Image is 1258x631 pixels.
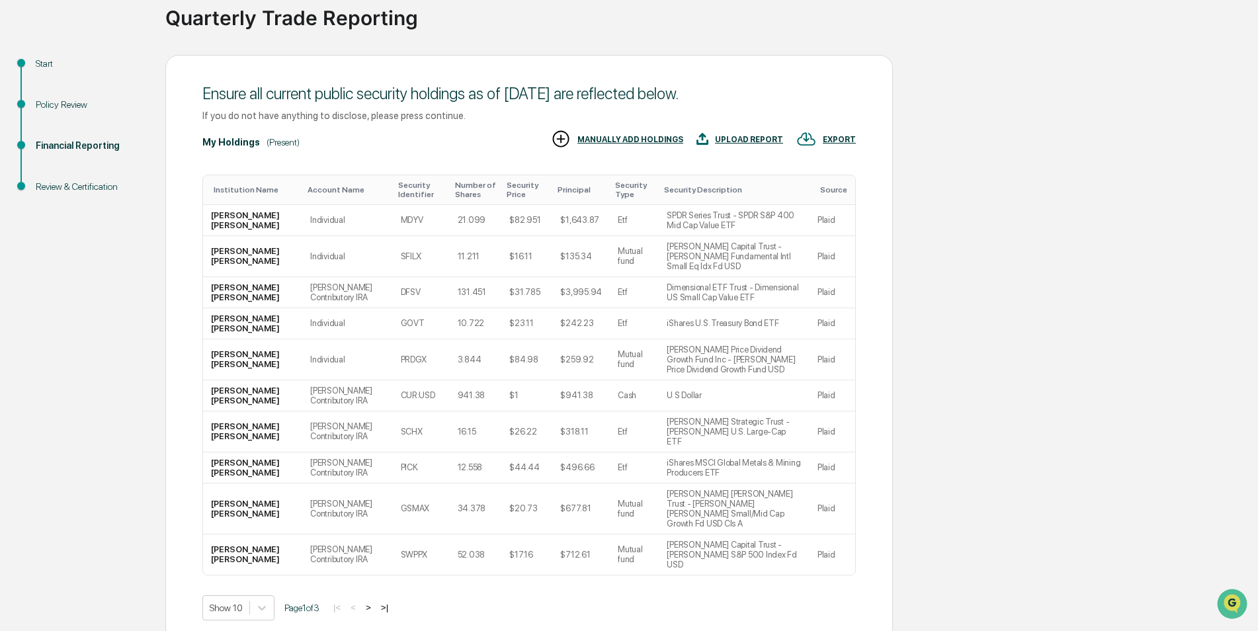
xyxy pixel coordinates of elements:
div: My Holdings [202,137,260,147]
button: Start new chat [225,105,241,121]
span: Page 1 of 3 [284,603,319,613]
td: [PERSON_NAME] [PERSON_NAME] [203,452,302,484]
div: (Present) [267,137,300,147]
button: < [347,602,360,613]
td: [PERSON_NAME] [PERSON_NAME] [203,484,302,534]
span: Preclearance [26,167,85,180]
td: Plaid [810,339,855,380]
div: Policy Review [36,98,144,112]
td: $242.23 [552,308,610,339]
div: Toggle SortBy [214,185,297,194]
td: [PERSON_NAME] Strategic Trust - [PERSON_NAME] U.S. Large-Cap ETF [659,411,809,452]
div: EXPORT [823,135,856,144]
td: 131.451 [450,277,502,308]
td: $82.951 [501,205,552,236]
img: UPLOAD REPORT [696,129,708,149]
td: $17.16 [501,534,552,575]
td: [PERSON_NAME] [PERSON_NAME] [203,236,302,277]
span: Data Lookup [26,192,83,205]
td: iShares MSCI Global Metals & Mining Producers ETF [659,452,809,484]
span: Pylon [132,224,160,234]
td: Etf [610,411,659,452]
div: Start new chat [45,101,217,114]
td: Dimensional ETF Trust - Dimensional US Small Cap Value ETF [659,277,809,308]
div: Toggle SortBy [507,181,547,199]
div: MANUALLY ADD HOLDINGS [577,135,683,144]
td: PICK [393,452,450,484]
td: [PERSON_NAME] [PERSON_NAME] [203,534,302,575]
td: SFILX [393,236,450,277]
td: $20.73 [501,484,552,534]
img: EXPORT [796,129,816,149]
td: Plaid [810,277,855,308]
td: Mutual fund [610,236,659,277]
td: $1,643.87 [552,205,610,236]
td: $31.785 [501,277,552,308]
td: [PERSON_NAME] Contributory IRA [302,277,392,308]
a: 🗄️Attestations [91,161,169,185]
td: CUR:USD [393,380,450,411]
td: Etf [610,452,659,484]
div: 🖐️ [13,168,24,179]
td: Etf [610,205,659,236]
td: $1 [501,380,552,411]
button: |< [329,602,345,613]
span: Attestations [109,167,164,180]
td: [PERSON_NAME] Contributory IRA [302,534,392,575]
td: [PERSON_NAME] [PERSON_NAME] [203,277,302,308]
td: Plaid [810,484,855,534]
td: 21.099 [450,205,502,236]
td: $259.92 [552,339,610,380]
div: If you do not have anything to disclose, please press continue. [202,110,856,121]
td: Mutual fund [610,534,659,575]
td: [PERSON_NAME] Contributory IRA [302,411,392,452]
td: [PERSON_NAME] Contributory IRA [302,452,392,484]
td: Plaid [810,236,855,277]
button: >| [377,602,392,613]
td: Individual [302,308,392,339]
td: MDYV [393,205,450,236]
td: Mutual fund [610,339,659,380]
div: We're available if you need us! [45,114,167,125]
div: Toggle SortBy [820,185,850,194]
td: $135.34 [552,236,610,277]
div: Toggle SortBy [308,185,387,194]
td: [PERSON_NAME] [PERSON_NAME] [203,411,302,452]
td: 11.211 [450,236,502,277]
td: GSMAX [393,484,450,534]
td: [PERSON_NAME] [PERSON_NAME] Trust - [PERSON_NAME] [PERSON_NAME] Small/Mid Cap Growth Fd USD Cls A [659,484,809,534]
td: 941.38 [450,380,502,411]
td: 52.038 [450,534,502,575]
td: Etf [610,277,659,308]
td: Plaid [810,380,855,411]
div: Toggle SortBy [558,185,605,194]
td: [PERSON_NAME] Price Dividend Growth Fund Inc - [PERSON_NAME] Price Dividend Growth Fund USD [659,339,809,380]
img: 1746055101610-c473b297-6a78-478c-a979-82029cc54cd1 [13,101,37,125]
div: Toggle SortBy [664,185,804,194]
td: Plaid [810,411,855,452]
td: Mutual fund [610,484,659,534]
td: Plaid [810,452,855,484]
td: [PERSON_NAME] [PERSON_NAME] [203,205,302,236]
div: Toggle SortBy [615,181,653,199]
div: 🗄️ [96,168,106,179]
td: $84.98 [501,339,552,380]
div: 🔎 [13,193,24,204]
a: 🔎Data Lookup [8,187,89,210]
td: $941.38 [552,380,610,411]
td: [PERSON_NAME] Contributory IRA [302,484,392,534]
td: PRDGX [393,339,450,380]
div: Review & Certification [36,180,144,194]
td: [PERSON_NAME] [PERSON_NAME] [203,339,302,380]
img: MANUALLY ADD HOLDINGS [551,129,571,149]
div: UPLOAD REPORT [715,135,783,144]
a: Powered byPylon [93,224,160,234]
td: $318.11 [552,411,610,452]
td: Plaid [810,205,855,236]
td: [PERSON_NAME] [PERSON_NAME] [203,380,302,411]
td: DFSV [393,277,450,308]
td: 16.15 [450,411,502,452]
td: $26.22 [501,411,552,452]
